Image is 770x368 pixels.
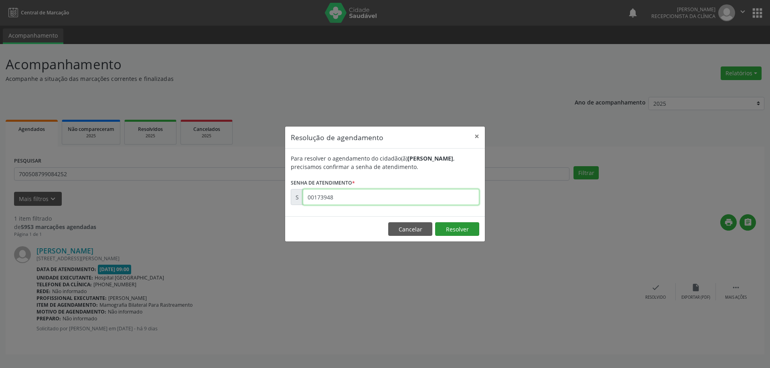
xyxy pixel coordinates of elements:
[291,189,303,205] div: S
[407,155,453,162] b: [PERSON_NAME]
[291,154,479,171] div: Para resolver o agendamento do cidadão(ã) , precisamos confirmar a senha de atendimento.
[469,127,485,146] button: Close
[388,222,432,236] button: Cancelar
[291,177,355,189] label: Senha de atendimento
[435,222,479,236] button: Resolver
[291,132,383,143] h5: Resolução de agendamento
